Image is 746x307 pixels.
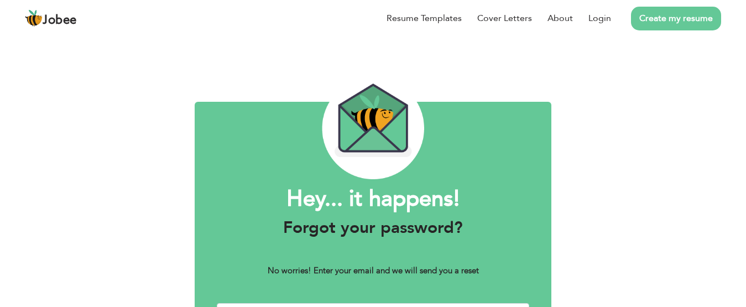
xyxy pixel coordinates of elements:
a: About [547,12,573,25]
a: Create my resume [631,7,721,30]
img: jobee.io [25,9,43,27]
a: Login [588,12,611,25]
h3: Forgot your password? [217,218,529,238]
img: envelope_bee.png [322,77,424,179]
a: Cover Letters [477,12,532,25]
a: Jobee [25,9,77,27]
a: Resume Templates [387,12,462,25]
h1: Hey... it happens! [217,185,529,214]
span: Jobee [43,14,77,27]
b: No worries! Enter your email and we will send you a reset [268,265,479,276]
